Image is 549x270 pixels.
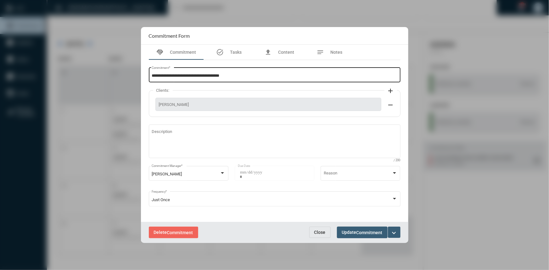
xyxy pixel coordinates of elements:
[149,33,190,39] h2: Commitment Form
[167,230,193,235] span: Commitment
[152,197,170,202] span: Just Once
[337,227,388,238] button: UpdateCommitment
[154,230,193,235] span: Delete
[331,50,343,55] span: Notes
[216,48,224,56] mat-icon: task_alt
[149,227,198,238] button: DeleteCommitment
[230,50,242,55] span: Tasks
[317,48,324,56] mat-icon: notes
[264,48,272,56] mat-icon: file_upload
[387,101,395,109] mat-icon: remove
[314,230,326,235] span: Close
[159,102,378,107] span: [PERSON_NAME]
[309,227,331,238] button: Close
[387,87,395,95] mat-icon: add
[356,230,383,235] span: Commitment
[278,50,294,55] span: Content
[156,48,164,56] mat-icon: handshake
[170,50,196,55] span: Commitment
[394,159,401,162] mat-hint: / 200
[153,88,173,93] label: Clients:
[152,172,182,176] span: [PERSON_NAME]
[390,229,398,237] mat-icon: expand_more
[342,230,383,235] span: Update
